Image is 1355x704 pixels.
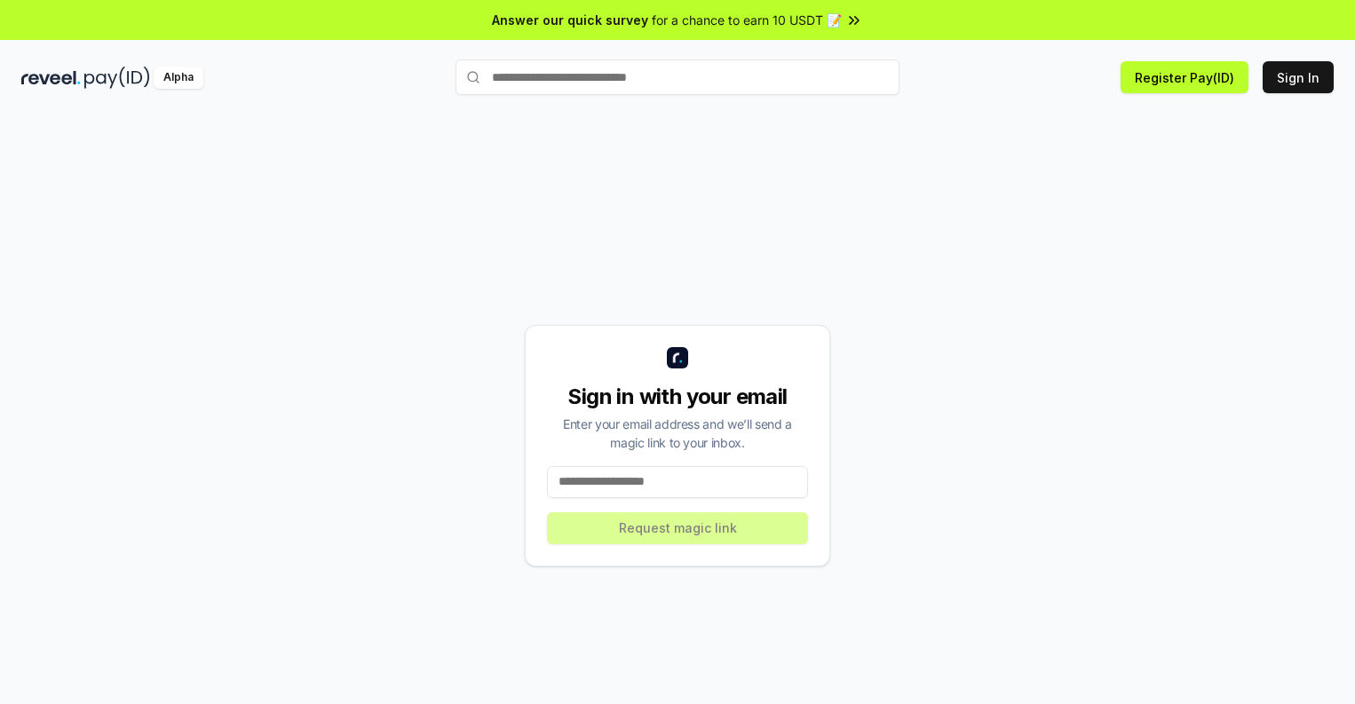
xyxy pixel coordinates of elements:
img: logo_small [667,347,688,368]
img: reveel_dark [21,67,81,89]
span: for a chance to earn 10 USDT 📝 [652,11,842,29]
button: Sign In [1263,61,1334,93]
button: Register Pay(ID) [1121,61,1248,93]
div: Alpha [154,67,203,89]
div: Sign in with your email [547,383,808,411]
span: Answer our quick survey [492,11,648,29]
img: pay_id [84,67,150,89]
div: Enter your email address and we’ll send a magic link to your inbox. [547,415,808,452]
